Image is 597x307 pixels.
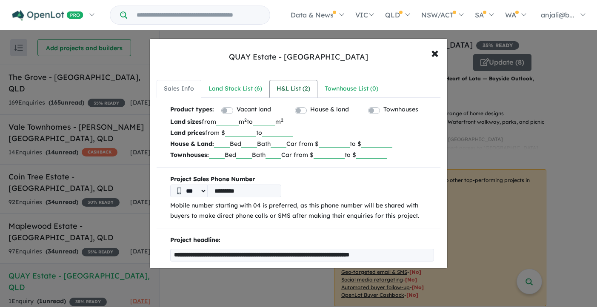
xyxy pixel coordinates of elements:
[277,84,310,94] div: H&L List ( 2 )
[541,11,574,19] span: anjali@b...
[170,174,434,185] b: Project Sales Phone Number
[129,6,268,24] input: Try estate name, suburb, builder or developer
[170,118,202,125] b: Land sizes
[170,116,434,127] p: from m to m
[237,105,271,115] label: Vacant land
[170,127,434,138] p: from $ to
[177,188,181,194] img: Phone icon
[170,129,205,136] b: Land prices
[244,117,247,123] sup: 2
[170,105,214,116] b: Product types:
[12,10,83,21] img: Openlot PRO Logo White
[164,84,194,94] div: Sales Info
[170,201,434,221] p: Mobile number starting with 04 is preferred, as this phone number will be shared with buyers to m...
[431,43,439,62] span: ×
[325,84,378,94] div: Townhouse List ( 0 )
[180,268,218,276] span: Limited offer
[310,105,349,115] label: House & land
[170,235,434,245] p: Project headline:
[281,117,283,123] sup: 2
[383,105,418,115] label: Townhouses
[170,151,209,159] b: Townhouses:
[170,140,214,148] b: House & Land:
[246,268,282,276] span: New release
[170,149,434,160] p: Bed Bath Car from $ to $
[229,51,368,63] div: QUAY Estate - [GEOGRAPHIC_DATA]
[170,138,434,149] p: Bed Bath Car from $ to $
[209,84,262,94] div: Land Stock List ( 6 )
